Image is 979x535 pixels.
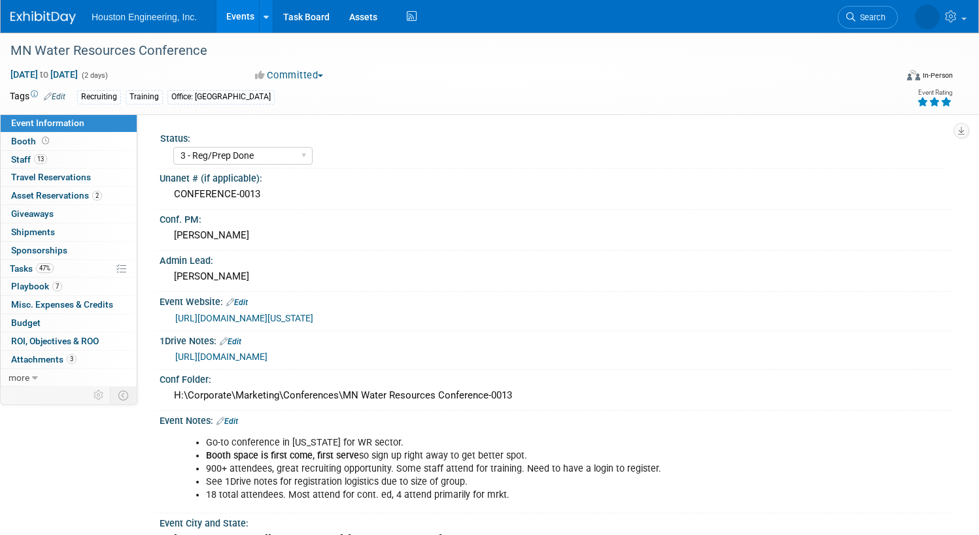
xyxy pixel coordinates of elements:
div: Recruiting [77,90,121,104]
td: Tags [10,89,65,105]
span: 7 [52,282,62,291]
span: 3 [67,354,77,364]
span: Staff [11,154,47,165]
span: 47% [36,263,54,273]
span: 2 [92,191,102,201]
a: Event Information [1,114,137,132]
img: ExhibitDay [10,11,76,24]
div: Unanet # (if applicable): [160,169,953,185]
div: Conf. PM: [160,210,953,226]
a: Travel Reservations [1,169,137,186]
span: Tasks [10,263,54,274]
div: Conf Folder: [160,370,953,386]
span: 13 [34,154,47,164]
li: 900+ attendees, great recruiting opportunity. Some staff attend for training. Need to have a logi... [206,462,793,476]
a: Search [838,6,898,29]
span: Booth not reserved yet [39,136,52,146]
a: ROI, Objectives & ROO [1,332,137,350]
span: Budget [11,317,41,328]
span: (2 days) [80,71,108,80]
div: H:\Corporate\Marketing\Conferences\MN Water Resources Conference-0013 [169,385,943,406]
img: Format-Inperson.png [907,70,920,80]
td: Personalize Event Tab Strip [88,387,111,404]
div: In-Person [922,71,953,80]
a: more [1,369,137,387]
a: Edit [226,298,248,307]
span: Event Information [11,118,84,128]
span: Giveaways [11,208,54,219]
span: Houston Engineering, Inc. [92,12,197,22]
span: Search [855,12,885,22]
a: Booth [1,133,137,150]
li: Go-to conference in [US_STATE] for WR sector. [206,436,793,449]
a: Edit [216,417,238,426]
span: Attachments [11,354,77,365]
span: [DATE] [DATE] [10,69,78,80]
button: Committed [250,69,328,82]
a: Edit [220,337,241,346]
li: so sign up right away to get better spot. [206,449,793,462]
a: Asset Reservations2 [1,187,137,204]
a: [URL][DOMAIN_NAME] [175,351,267,362]
div: [PERSON_NAME] [169,267,943,287]
a: Giveaways [1,205,137,223]
span: Sponsorships [11,245,67,255]
div: 1Drive Notes: [160,331,953,348]
div: MN Water Resources Conference [6,39,872,63]
li: 18 total attendees. Most attend for cont. ed, 4 attend primarily for mrkt. [206,489,793,502]
div: Admin Lead: [160,251,953,267]
div: Event Rating [917,89,952,96]
span: ROI, Objectives & ROO [11,336,99,346]
div: [PERSON_NAME] [169,225,943,246]
span: Asset Reservations [11,190,102,201]
div: Office: [GEOGRAPHIC_DATA] [167,90,275,104]
td: Toggle Event Tabs [111,387,137,404]
img: Courtney Grandbois [915,5,940,29]
span: Playbook [11,281,62,291]
a: Staff13 [1,151,137,169]
span: Misc. Expenses & Credits [11,299,113,310]
a: Playbook7 [1,278,137,295]
div: Event Notes: [160,411,953,428]
a: Budget [1,314,137,332]
a: Sponsorships [1,242,137,259]
li: See 1Drive notes for registration logistics due to size of group. [206,476,793,489]
div: Training [126,90,163,104]
span: Travel Reservations [11,172,91,182]
b: Booth space is first come, first serve [206,450,359,461]
div: CONFERENCE-0013 [169,184,943,204]
div: Event City and State: [160,513,953,530]
span: more [9,372,29,383]
span: Booth [11,136,52,146]
span: to [38,69,50,80]
div: Event Website: [160,292,953,309]
a: Shipments [1,223,137,241]
a: Misc. Expenses & Credits [1,296,137,314]
a: Edit [44,92,65,101]
span: Shipments [11,227,55,237]
div: Status: [160,129,947,145]
div: Event Format [812,68,953,88]
a: [URL][DOMAIN_NAME][US_STATE] [175,313,313,323]
a: Tasks47% [1,260,137,278]
a: Attachments3 [1,351,137,368]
